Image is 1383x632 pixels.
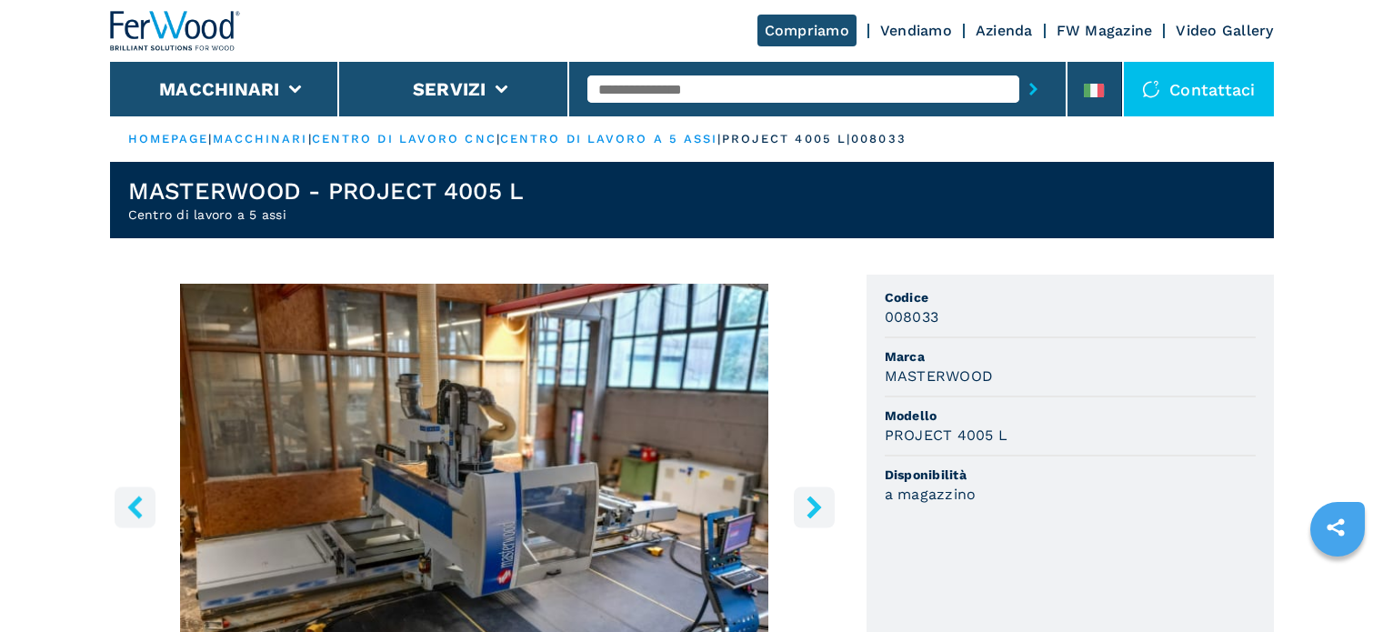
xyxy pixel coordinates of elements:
[115,487,155,527] button: left-button
[722,131,852,147] p: project 4005 l |
[159,78,280,100] button: Macchinari
[128,132,209,145] a: HOMEPAGE
[110,11,241,51] img: Ferwood
[1124,62,1274,116] div: Contattaci
[851,131,907,147] p: 008033
[976,22,1033,39] a: Azienda
[413,78,486,100] button: Servizi
[500,132,718,145] a: centro di lavoro a 5 assi
[885,484,977,505] h3: a magazzino
[885,466,1256,484] span: Disponibilità
[208,132,212,145] span: |
[213,132,308,145] a: macchinari
[794,487,835,527] button: right-button
[1142,80,1160,98] img: Contattaci
[1019,68,1047,110] button: submit-button
[496,132,500,145] span: |
[885,425,1008,446] h3: PROJECT 4005 L
[1313,505,1358,550] a: sharethis
[757,15,857,46] a: Compriamo
[885,366,994,386] h3: MASTERWOOD
[312,132,496,145] a: centro di lavoro cnc
[885,406,1256,425] span: Modello
[885,306,939,327] h3: 008033
[128,206,525,224] h2: Centro di lavoro a 5 assi
[880,22,952,39] a: Vendiamo
[1176,22,1273,39] a: Video Gallery
[1057,22,1153,39] a: FW Magazine
[1306,550,1369,618] iframe: Chat
[308,132,312,145] span: |
[128,176,525,206] h1: MASTERWOOD - PROJECT 4005 L
[717,132,721,145] span: |
[885,347,1256,366] span: Marca
[885,288,1256,306] span: Codice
